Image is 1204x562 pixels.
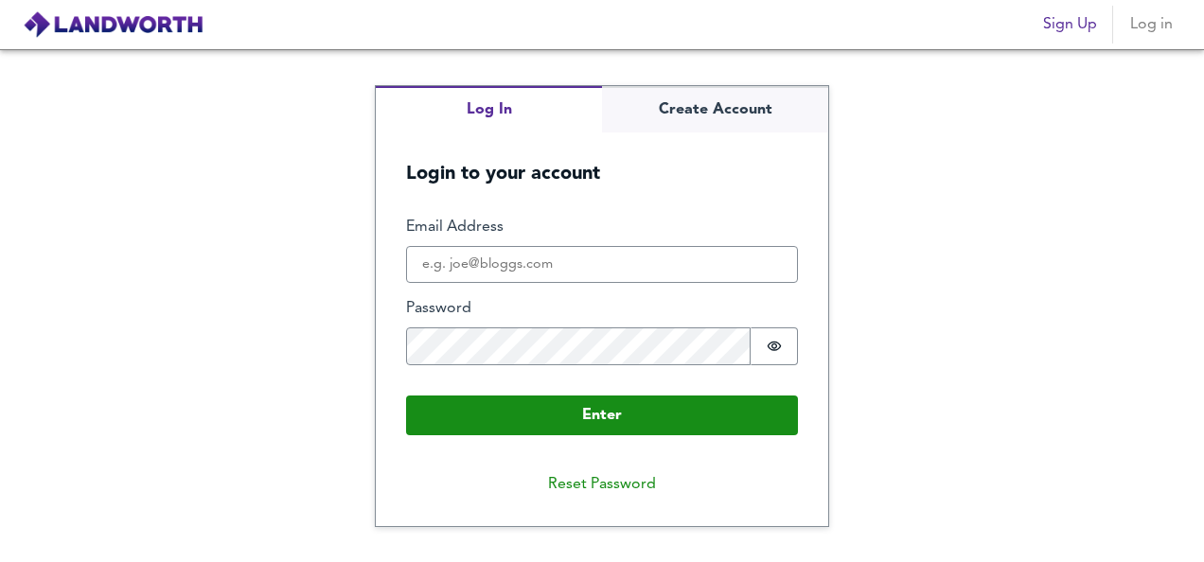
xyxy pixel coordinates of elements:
button: Show password [751,327,798,365]
input: e.g. joe@bloggs.com [406,246,798,284]
button: Log in [1121,6,1181,44]
label: Email Address [406,217,798,238]
img: logo [23,10,204,39]
label: Password [406,298,798,320]
button: Enter [406,395,798,435]
button: Create Account [602,86,828,132]
span: Sign Up [1043,11,1097,38]
button: Sign Up [1036,6,1105,44]
button: Reset Password [533,465,671,503]
h5: Login to your account [376,132,828,186]
span: Log in [1128,11,1174,38]
button: Log In [376,86,602,132]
